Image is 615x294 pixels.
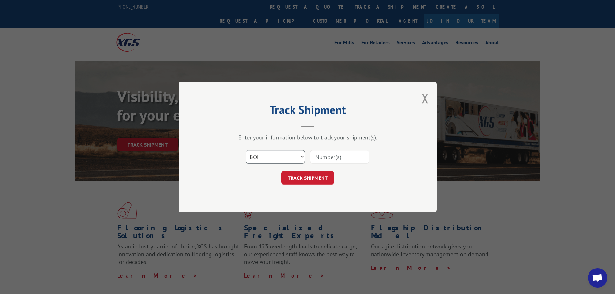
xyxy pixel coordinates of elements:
h2: Track Shipment [211,105,405,117]
input: Number(s) [310,150,369,164]
a: Open chat [588,268,607,288]
div: Enter your information below to track your shipment(s). [211,134,405,141]
button: TRACK SHIPMENT [281,171,334,185]
button: Close modal [422,90,429,107]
